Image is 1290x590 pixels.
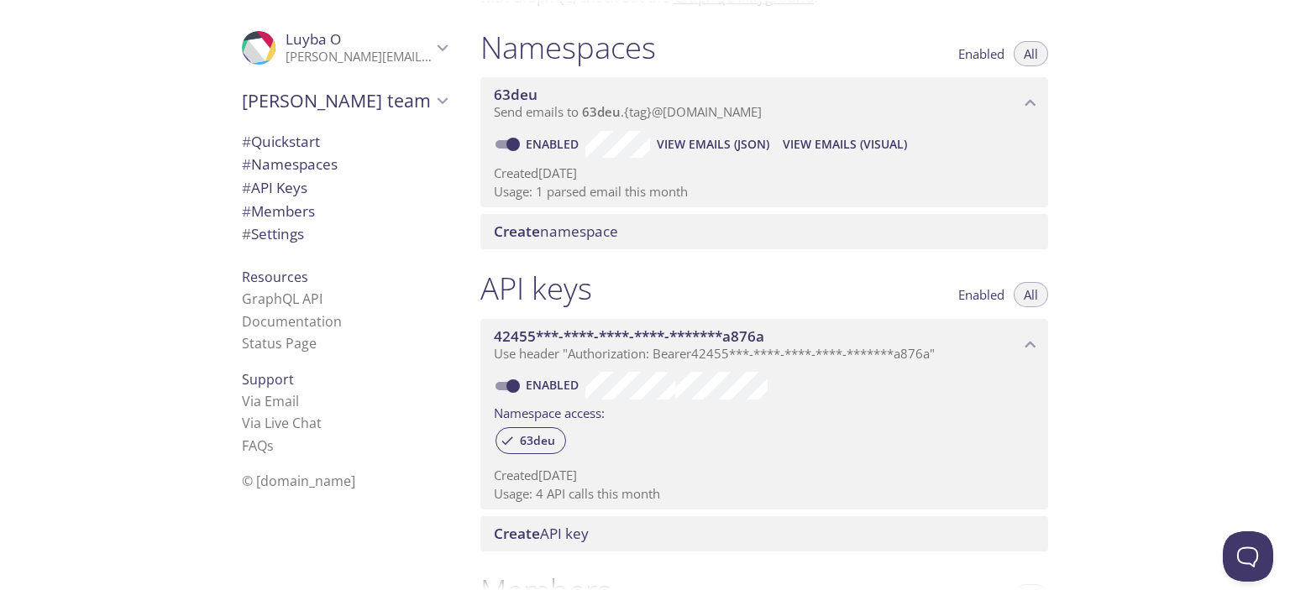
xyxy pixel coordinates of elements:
[242,472,355,490] span: © [DOMAIN_NAME]
[480,214,1048,249] div: Create namespace
[242,201,251,221] span: #
[494,183,1035,201] p: Usage: 1 parsed email this month
[242,414,322,432] a: Via Live Chat
[242,224,304,243] span: Settings
[657,134,769,154] span: View Emails (JSON)
[228,176,460,200] div: API Keys
[242,312,342,331] a: Documentation
[783,134,907,154] span: View Emails (Visual)
[242,178,251,197] span: #
[582,103,621,120] span: 63deu
[242,154,251,174] span: #
[242,201,315,221] span: Members
[242,132,320,151] span: Quickstart
[228,153,460,176] div: Namespaces
[228,20,460,76] div: Luyba O
[510,433,565,448] span: 63deu
[242,224,251,243] span: #
[494,467,1035,484] p: Created [DATE]
[776,131,914,158] button: View Emails (Visual)
[242,436,274,455] a: FAQ
[242,154,338,174] span: Namespaces
[494,222,540,241] span: Create
[228,130,460,154] div: Quickstart
[242,178,307,197] span: API Keys
[1014,282,1048,307] button: All
[523,136,585,152] a: Enabled
[494,524,589,543] span: API key
[494,103,762,120] span: Send emails to . {tag} @[DOMAIN_NAME]
[494,222,618,241] span: namespace
[242,89,432,112] span: [PERSON_NAME] team
[948,41,1015,66] button: Enabled
[494,399,605,424] label: Namespace access:
[480,29,656,66] h1: Namespaces
[242,290,322,308] a: GraphQL API
[1014,41,1048,66] button: All
[286,49,432,65] p: [PERSON_NAME][EMAIL_ADDRESS][DOMAIN_NAME]
[228,222,460,246] div: Team Settings
[228,79,460,123] div: Luyba's team
[650,131,776,158] button: View Emails (JSON)
[480,516,1048,551] div: Create API Key
[948,282,1015,307] button: Enabled
[480,269,592,307] h1: API keys
[228,200,460,223] div: Members
[480,77,1048,129] div: 63deu namespace
[286,29,341,49] span: Luyba O
[494,524,540,543] span: Create
[242,268,308,286] span: Resources
[267,436,274,455] span: s
[496,427,566,454] div: 63deu
[494,164,1035,182] p: Created [DATE]
[523,377,585,393] a: Enabled
[494,85,537,104] span: 63deu
[242,334,317,352] a: Status Page
[494,485,1035,503] p: Usage: 4 API calls this month
[242,370,294,389] span: Support
[242,132,251,151] span: #
[242,392,299,410] a: Via Email
[1223,531,1273,582] iframe: Help Scout Beacon - Open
